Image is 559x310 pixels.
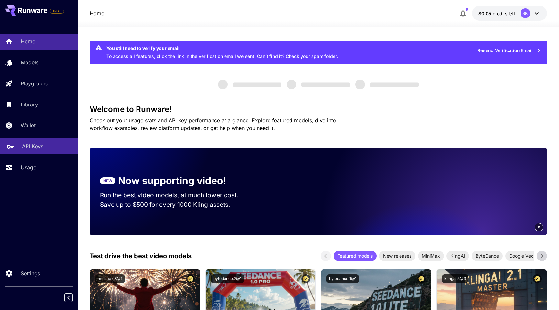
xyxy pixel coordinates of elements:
[21,59,38,66] p: Models
[446,252,469,259] span: KlingAI
[472,252,503,259] span: ByteDance
[186,274,195,283] button: Certified Model – Vetted for best performance and includes a commercial license.
[418,251,444,261] div: MiniMax
[50,7,64,15] span: Add your payment card to enable full platform functionality.
[211,274,244,283] button: bytedance:2@1
[478,10,515,17] div: $0.05
[50,9,64,14] span: TRIAL
[21,38,35,45] p: Home
[379,251,415,261] div: New releases
[100,191,251,200] p: Run the best video models, at much lower cost.
[417,274,426,283] button: Certified Model – Vetted for best performance and includes a commercial license.
[301,274,310,283] button: Certified Model – Vetted for best performance and includes a commercial license.
[478,11,493,16] span: $0.05
[90,117,336,131] span: Check out your usage stats and API key performance at a glance. Explore featured models, dive int...
[21,80,49,87] p: Playground
[493,11,515,16] span: credits left
[21,270,40,277] p: Settings
[538,225,540,229] span: 2
[326,274,359,283] button: bytedance:1@1
[90,251,192,261] p: Test drive the best video models
[379,252,415,259] span: New releases
[22,142,43,150] p: API Keys
[106,45,338,51] div: You still need to verify your email
[64,293,73,302] button: Collapse sidebar
[103,178,112,184] p: NEW
[446,251,469,261] div: KlingAI
[474,44,544,57] button: Resend Verification Email
[95,274,125,283] button: minimax:3@1
[21,121,36,129] p: Wallet
[505,252,537,259] span: Google Veo
[21,101,38,108] p: Library
[90,105,547,114] h3: Welcome to Runware!
[418,252,444,259] span: MiniMax
[100,200,251,209] p: Save up to $500 for every 1000 Kling assets.
[69,292,78,304] div: Collapse sidebar
[472,251,503,261] div: ByteDance
[334,252,377,259] span: Featured models
[472,6,547,21] button: $0.05SK
[90,9,104,17] a: Home
[90,9,104,17] nav: breadcrumb
[505,251,537,261] div: Google Veo
[106,43,338,62] div: To access all features, click the link in the verification email we sent. Can’t find it? Check yo...
[442,274,468,283] button: klingai:5@3
[533,274,542,283] button: Certified Model – Vetted for best performance and includes a commercial license.
[21,163,36,171] p: Usage
[118,173,226,188] p: Now supporting video!
[521,8,530,18] div: SK
[334,251,377,261] div: Featured models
